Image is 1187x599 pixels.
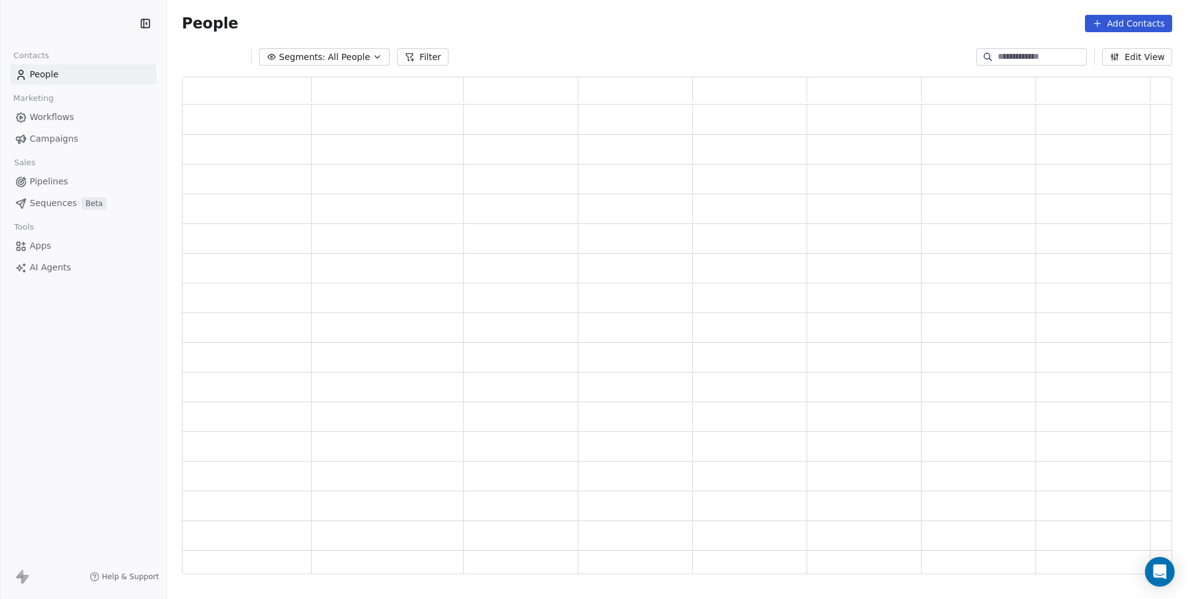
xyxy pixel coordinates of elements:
[30,197,77,210] span: Sequences
[182,14,238,33] span: People
[8,89,59,108] span: Marketing
[82,197,106,210] span: Beta
[90,572,159,582] a: Help & Support
[10,171,156,192] a: Pipelines
[10,129,156,149] a: Campaigns
[9,218,39,236] span: Tools
[10,107,156,127] a: Workflows
[1102,48,1172,66] button: Edit View
[328,51,370,64] span: All People
[30,175,68,188] span: Pipelines
[30,261,71,274] span: AI Agents
[30,132,78,145] span: Campaigns
[30,68,59,81] span: People
[30,239,51,252] span: Apps
[1085,15,1172,32] button: Add Contacts
[9,153,41,172] span: Sales
[10,236,156,256] a: Apps
[279,51,325,64] span: Segments:
[30,111,74,124] span: Workflows
[8,46,54,65] span: Contacts
[102,572,159,582] span: Help & Support
[397,48,448,66] button: Filter
[10,257,156,278] a: AI Agents
[10,193,156,213] a: SequencesBeta
[1145,557,1175,587] div: Open Intercom Messenger
[10,64,156,85] a: People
